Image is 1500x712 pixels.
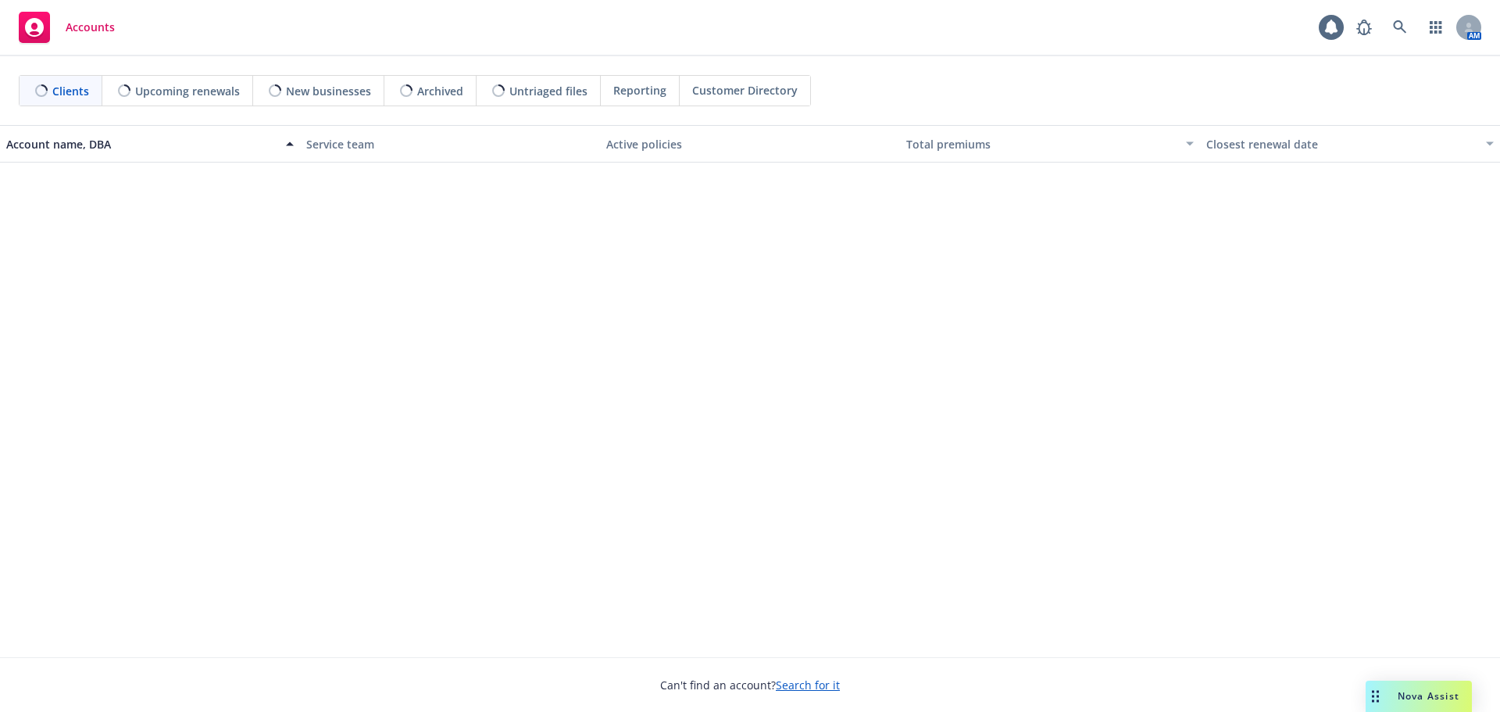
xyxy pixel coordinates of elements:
[1366,681,1472,712] button: Nova Assist
[776,678,840,692] a: Search for it
[135,83,240,99] span: Upcoming renewals
[6,136,277,152] div: Account name, DBA
[1206,136,1477,152] div: Closest renewal date
[12,5,121,49] a: Accounts
[1398,689,1459,703] span: Nova Assist
[52,83,89,99] span: Clients
[900,125,1200,163] button: Total premiums
[300,125,600,163] button: Service team
[66,21,115,34] span: Accounts
[1384,12,1416,43] a: Search
[1348,12,1380,43] a: Report a Bug
[692,82,798,98] span: Customer Directory
[306,136,594,152] div: Service team
[1200,125,1500,163] button: Closest renewal date
[600,125,900,163] button: Active policies
[660,677,840,693] span: Can't find an account?
[509,83,587,99] span: Untriaged files
[417,83,463,99] span: Archived
[606,136,894,152] div: Active policies
[906,136,1177,152] div: Total premiums
[613,82,666,98] span: Reporting
[1420,12,1452,43] a: Switch app
[286,83,371,99] span: New businesses
[1366,681,1385,712] div: Drag to move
